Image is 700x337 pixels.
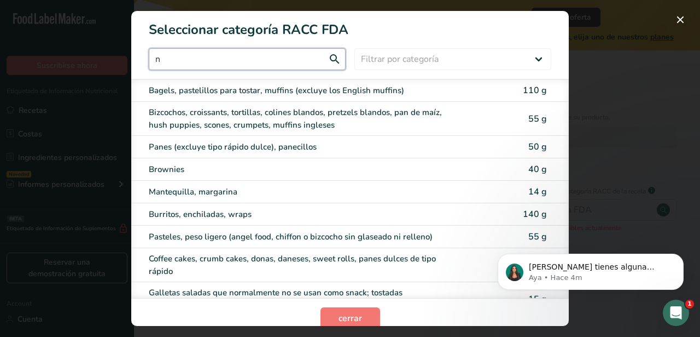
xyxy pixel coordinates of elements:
span: 40 g [528,163,547,175]
div: Brownies [149,163,459,176]
div: Bagels, pastelillos para tostar, muffins (excluye los English muffins) [149,84,459,97]
iframe: Intercom notifications mensaje [481,231,700,307]
div: Pasteles, peso ligero (angel food, chiffon o bizcocho sin glaseado ni relleno) [149,231,459,243]
span: 110 g [523,84,547,96]
span: 55 g [528,113,547,125]
div: Bizcochos, croissants, tortillas, colines blandos, pretzels blandos, pan de maíz, hush puppies, s... [149,106,459,131]
div: Burritos, enchiladas, wraps [149,208,459,221]
span: cerrar [339,312,362,325]
div: Coffee cakes, crumb cakes, donas, daneses, sweet rolls, panes dulces de tipo rápido [149,253,459,277]
div: Mantequilla, margarina [149,186,459,198]
div: Galletas saladas que normalmente no se usan como snack; tostadas [PERSON_NAME], colines duros, co... [149,287,459,311]
div: Panes (excluye tipo rápido dulce), panecillos [149,141,459,153]
button: cerrar [320,307,380,329]
input: Escribe aquí para comenzar a buscar.. [149,48,346,70]
span: 1 [685,300,694,309]
span: 50 g [528,141,547,153]
span: 140 g [523,208,547,220]
iframe: Intercom live chat [663,300,689,326]
h1: Seleccionar categoría RACC FDA [131,11,569,39]
span: 14 g [528,186,547,198]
